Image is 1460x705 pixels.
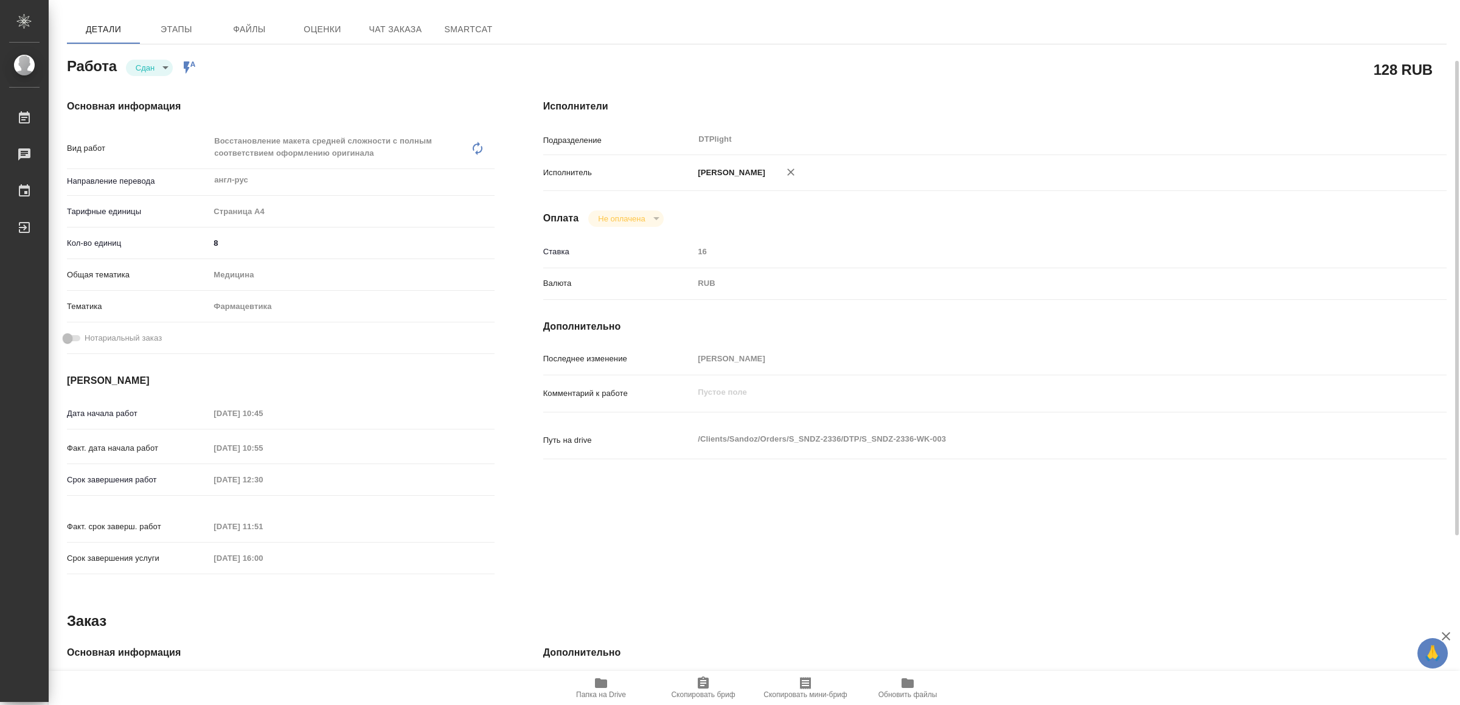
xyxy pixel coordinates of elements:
[594,214,648,224] button: Не оплачена
[293,22,352,37] span: Оценки
[693,350,1371,367] input: Пустое поле
[543,319,1447,334] h4: Дополнительно
[67,521,209,533] p: Факт. срок заверш. работ
[693,273,1371,294] div: RUB
[543,211,579,226] h4: Оплата
[209,265,494,285] div: Медицина
[74,22,133,37] span: Детали
[67,474,209,486] p: Срок завершения работ
[67,442,209,454] p: Факт. дата начала работ
[857,671,959,705] button: Обновить файлы
[543,645,1447,660] h4: Дополнительно
[209,405,316,422] input: Пустое поле
[543,167,694,179] p: Исполнитель
[693,167,765,179] p: [PERSON_NAME]
[543,277,694,290] p: Валюта
[576,690,626,699] span: Папка на Drive
[67,611,106,631] h2: Заказ
[652,671,754,705] button: Скопировать бриф
[147,22,206,37] span: Этапы
[550,671,652,705] button: Папка на Drive
[85,332,162,344] span: Нотариальный заказ
[543,387,694,400] p: Комментарий к работе
[67,175,209,187] p: Направление перевода
[67,269,209,281] p: Общая тематика
[366,22,425,37] span: Чат заказа
[543,353,694,365] p: Последнее изменение
[693,243,1371,260] input: Пустое поле
[1422,641,1443,666] span: 🙏
[1374,59,1433,80] h2: 128 RUB
[209,439,316,457] input: Пустое поле
[67,300,209,313] p: Тематика
[543,246,694,258] p: Ставка
[543,434,694,446] p: Путь на drive
[671,690,735,699] span: Скопировать бриф
[588,210,663,227] div: Сдан
[878,690,937,699] span: Обновить файлы
[132,63,158,73] button: Сдан
[67,54,117,76] h2: Работа
[209,296,494,317] div: Фармацевтика
[67,645,495,660] h4: Основная информация
[67,99,495,114] h4: Основная информация
[209,234,494,252] input: ✎ Введи что-нибудь
[693,429,1371,450] textarea: /Clients/Sandoz/Orders/S_SNDZ-2336/DTP/S_SNDZ-2336-WK-003
[1417,638,1448,669] button: 🙏
[67,408,209,420] p: Дата начала работ
[209,549,316,567] input: Пустое поле
[209,201,494,222] div: Страница А4
[439,22,498,37] span: SmartCat
[67,552,209,564] p: Срок завершения услуги
[754,671,857,705] button: Скопировать мини-бриф
[543,134,694,147] p: Подразделение
[67,237,209,249] p: Кол-во единиц
[209,518,316,535] input: Пустое поле
[763,690,847,699] span: Скопировать мини-бриф
[777,159,804,186] button: Удалить исполнителя
[209,471,316,488] input: Пустое поле
[67,373,495,388] h4: [PERSON_NAME]
[543,99,1447,114] h4: Исполнители
[126,60,173,76] div: Сдан
[67,206,209,218] p: Тарифные единицы
[67,142,209,155] p: Вид работ
[220,22,279,37] span: Файлы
